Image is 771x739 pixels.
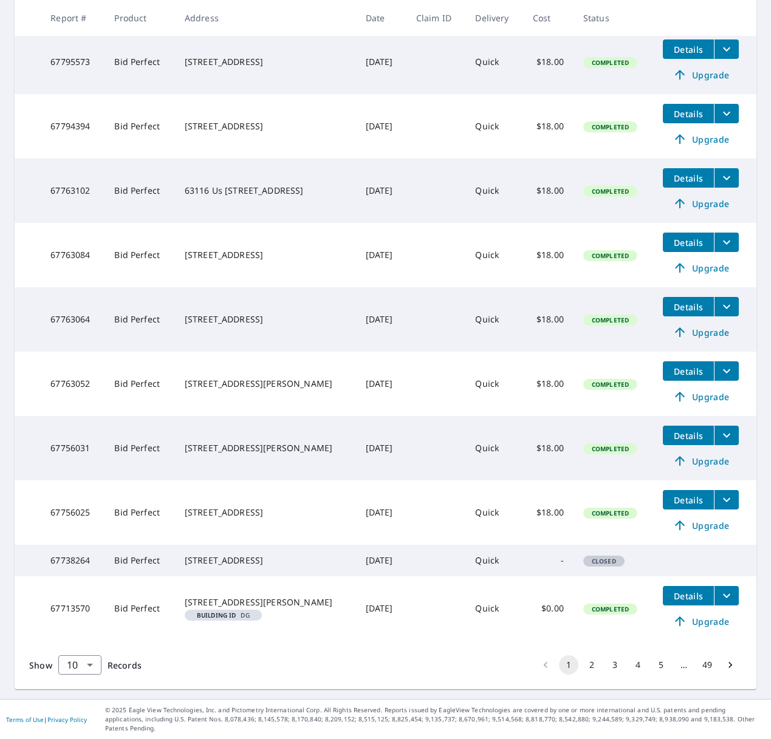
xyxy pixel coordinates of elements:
[185,596,346,608] div: [STREET_ADDRESS][PERSON_NAME]
[714,490,739,509] button: filesDropdownBtn-67756025
[714,104,739,123] button: filesDropdownBtn-67794394
[523,576,574,641] td: $0.00
[185,56,346,68] div: [STREET_ADDRESS]
[105,480,174,545] td: Bid Perfect
[523,287,574,352] td: $18.00
[465,223,523,287] td: Quick
[356,576,406,641] td: [DATE]
[523,94,574,158] td: $18.00
[714,168,739,188] button: filesDropdownBtn-67763102
[47,715,87,724] a: Privacy Policy
[605,655,625,675] button: Go to page 3
[356,223,406,287] td: [DATE]
[6,716,87,723] p: |
[663,490,714,509] button: detailsBtn-67756025
[584,605,636,613] span: Completed
[465,30,523,94] td: Quick
[651,655,671,675] button: Go to page 5
[582,655,601,675] button: Go to page 2
[663,387,739,406] a: Upgrade
[584,380,636,389] span: Completed
[185,506,346,519] div: [STREET_ADDRESS]
[584,509,636,517] span: Completed
[523,30,574,94] td: $18.00
[714,586,739,605] button: filesDropdownBtn-67713570
[584,251,636,260] span: Completed
[663,39,714,59] button: detailsBtn-67795573
[356,158,406,223] td: [DATE]
[41,416,105,480] td: 67756031
[185,249,346,261] div: [STREET_ADDRESS]
[670,430,707,441] span: Details
[105,706,765,733] p: © 2025 Eagle View Technologies, Inc. and Pictometry International Corp. All Rights Reserved. Repo...
[663,233,714,252] button: detailsBtn-67763084
[584,187,636,196] span: Completed
[534,655,742,675] nav: pagination navigation
[41,223,105,287] td: 67763084
[105,158,174,223] td: Bid Perfect
[670,590,707,602] span: Details
[663,65,739,84] a: Upgrade
[584,557,623,565] span: Closed
[670,108,707,120] span: Details
[105,545,174,576] td: Bid Perfect
[105,94,174,158] td: Bid Perfect
[105,287,174,352] td: Bid Perfect
[465,416,523,480] td: Quick
[663,168,714,188] button: detailsBtn-67763102
[670,67,732,82] span: Upgrade
[670,301,707,313] span: Details
[523,223,574,287] td: $18.00
[41,352,105,416] td: 67763052
[559,655,578,675] button: page 1
[670,261,732,275] span: Upgrade
[663,104,714,123] button: detailsBtn-67794394
[465,158,523,223] td: Quick
[584,58,636,67] span: Completed
[105,416,174,480] td: Bid Perfect
[714,361,739,381] button: filesDropdownBtn-67763052
[41,94,105,158] td: 67794394
[663,586,714,605] button: detailsBtn-67713570
[663,297,714,316] button: detailsBtn-67763064
[670,454,732,468] span: Upgrade
[670,172,707,184] span: Details
[465,480,523,545] td: Quick
[356,480,406,545] td: [DATE]
[185,554,346,567] div: [STREET_ADDRESS]
[697,655,717,675] button: Go to page 49
[465,94,523,158] td: Quick
[185,120,346,132] div: [STREET_ADDRESS]
[6,715,44,724] a: Terms of Use
[663,361,714,381] button: detailsBtn-67763052
[714,426,739,445] button: filesDropdownBtn-67756031
[465,352,523,416] td: Quick
[465,287,523,352] td: Quick
[670,237,707,248] span: Details
[356,30,406,94] td: [DATE]
[663,426,714,445] button: detailsBtn-67756031
[58,655,101,675] div: Show 10 records
[670,518,732,533] span: Upgrade
[465,576,523,641] td: Quick
[714,39,739,59] button: filesDropdownBtn-67795573
[356,545,406,576] td: [DATE]
[670,325,732,339] span: Upgrade
[714,233,739,252] button: filesDropdownBtn-67763084
[523,416,574,480] td: $18.00
[356,94,406,158] td: [DATE]
[523,480,574,545] td: $18.00
[584,316,636,324] span: Completed
[670,44,707,55] span: Details
[523,545,574,576] td: -
[41,30,105,94] td: 67795573
[185,442,346,454] div: [STREET_ADDRESS][PERSON_NAME]
[663,322,739,342] a: Upgrade
[670,494,707,506] span: Details
[41,287,105,352] td: 67763064
[628,655,648,675] button: Go to page 4
[670,196,732,211] span: Upgrade
[108,659,142,671] span: Records
[185,185,346,197] div: 63116 Us [STREET_ADDRESS]
[105,223,174,287] td: Bid Perfect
